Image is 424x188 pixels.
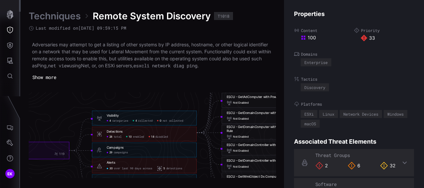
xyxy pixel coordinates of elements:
div: macOS [304,122,316,126]
div: 2 [315,162,328,170]
div: ESCU - GetWmiObject Ds Computer with PowerShell - Rule [227,175,314,179]
span: Last modified on [36,25,126,31]
label: Priority [354,28,414,33]
span: EK [7,170,13,177]
span: 29 [109,151,113,155]
div: Reference Detections [107,178,139,182]
span: Software [315,181,337,187]
span: Not Enabled [233,165,248,169]
div: ESCU - GetAdComputer with PowerShell Script Block - Rule [227,95,315,99]
a: Techniques [29,10,81,22]
span: Remote System Discovery [93,10,211,22]
span: Not Enabled [233,117,248,121]
span: over last 90 days across [114,167,152,171]
h4: Properties [294,10,414,18]
span: 5 [163,167,165,171]
span: not collected [163,119,183,123]
div: 119 [59,152,64,156]
span: enabled [133,135,144,139]
div: ESCU - GetDomainComputer with PowerShell - Rule [227,111,303,115]
div: Network Devices [343,112,378,116]
span: 18 [151,135,154,139]
span: 28 [109,135,113,139]
span: 30 [109,167,113,171]
div: T1018 [218,14,229,18]
label: Content [294,28,354,33]
div: Detections [107,130,123,134]
button: Show more [29,72,60,82]
a: Net [81,63,89,68]
span: detections [166,167,182,171]
label: Platforms [294,101,414,107]
div: Alerts [107,161,115,165]
div: ESCU - GetDomainController with PowerShell Script Block - Rule [227,159,322,163]
div: Windows [387,112,404,116]
h4: Associated Threat Elements [294,138,414,145]
span: collected [138,119,152,123]
span: categories [112,119,128,123]
a: Ping [37,63,47,68]
label: Domains [294,51,414,57]
div: 6 [348,162,360,170]
div: Enterprise [304,60,328,64]
span: Not Enabled [233,135,248,139]
code: net view [48,62,69,69]
span: campaigns [114,151,128,155]
div: Campaigns [107,146,124,150]
span: Threat Groups [315,152,350,158]
span: 10 [129,135,132,139]
p: Adversaries may attempt to get a listing of other systems by IP address, hostname, or other logic... [32,41,273,69]
span: 4 [109,119,111,123]
span: Not Enabled [233,101,248,105]
span: Not Enabled [233,149,248,153]
div: 100 [301,35,354,41]
button: EK [0,166,20,181]
span: total [114,135,122,139]
span: 0 [160,119,161,123]
code: esxcli network diag ping [133,62,197,69]
span: 4 [135,119,137,123]
div: ESXi [304,112,314,116]
div: 33 [361,35,414,41]
div: Discovery [304,85,325,89]
div: ESCU - GetDomainController with PowerShell - Rule [227,143,303,147]
div: Visibility [107,114,119,118]
div: 32 [380,162,395,170]
label: Tactics [294,76,414,82]
time: [DATE] 09:59:15 PM [78,25,126,31]
span: disabled [155,135,168,139]
div: ESCU - GetDomainComputer with PowerShell Script Block - Rule [227,125,322,133]
div: Linux [323,112,334,116]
